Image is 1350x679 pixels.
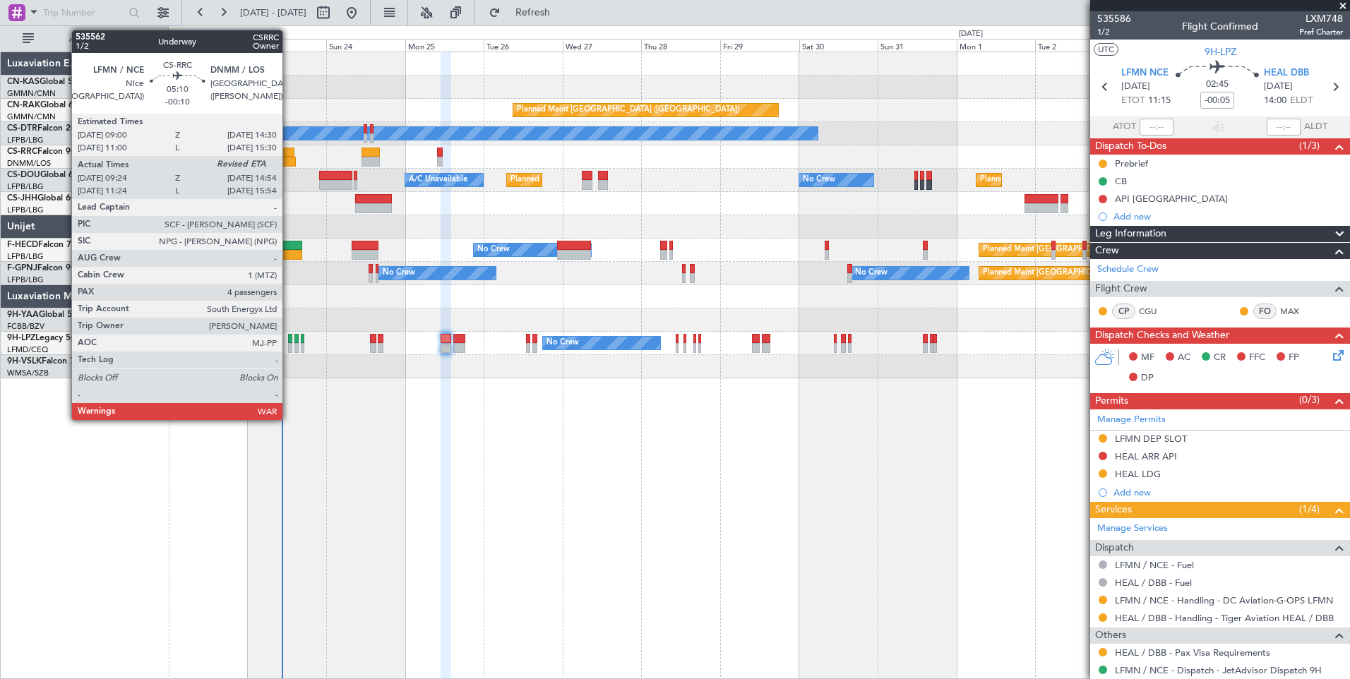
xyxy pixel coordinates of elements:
span: Leg Information [1095,226,1166,242]
a: HEAL / DBB - Fuel [1115,577,1192,589]
span: Others [1095,627,1126,644]
span: CS-JHH [7,194,37,203]
a: CS-JHHGlobal 6000 [7,194,85,203]
div: No Crew [383,263,415,284]
a: CN-KASGlobal 5000 [7,78,88,86]
span: AC [1178,351,1190,365]
div: Wed 27 [563,39,642,52]
a: LFPB/LBG [7,135,44,145]
div: Sat 30 [799,39,878,52]
div: [DATE] [171,28,195,40]
button: Refresh [482,1,567,24]
div: Planned Maint [GEOGRAPHIC_DATA] ([GEOGRAPHIC_DATA]) [517,100,739,121]
span: 1/2 [1097,26,1131,38]
a: LFPB/LBG [7,181,44,192]
div: CB [1115,175,1127,187]
div: Sun 24 [326,39,405,52]
div: Fri 29 [720,39,799,52]
span: MF [1141,351,1154,365]
div: HEAL LDG [1115,468,1161,480]
div: FO [1253,304,1277,319]
div: LFMN DEP SLOT [1115,433,1187,445]
span: 02:45 [1206,78,1229,92]
a: LFMN / NCE - Handling - DC Aviation-G-OPS LFMN [1115,594,1333,606]
div: No Crew [803,169,835,191]
div: [DATE] [959,28,983,40]
div: Planned Maint [GEOGRAPHIC_DATA] ([GEOGRAPHIC_DATA]) [196,193,418,214]
div: No Crew [477,239,510,260]
button: All Aircraft [16,28,153,50]
a: F-HECDFalcon 7X [7,241,77,249]
div: API [GEOGRAPHIC_DATA] [1115,193,1228,205]
div: Mon 1 [957,39,1036,52]
a: CS-DOUGlobal 6500 [7,171,88,179]
span: Refresh [503,8,563,18]
a: GMMN/CMN [7,112,56,122]
a: 9H-LPZLegacy 500 [7,334,80,342]
div: Fri 22 [169,39,248,52]
a: LFPB/LBG [7,275,44,285]
span: HEAL DBB [1264,66,1309,80]
div: Planned Maint [GEOGRAPHIC_DATA] ([GEOGRAPHIC_DATA]) [983,239,1205,260]
a: DNMM/LOS [7,158,51,169]
span: (0/3) [1299,392,1320,407]
div: Planned Maint [GEOGRAPHIC_DATA] ([GEOGRAPHIC_DATA]) [980,169,1202,191]
input: Trip Number [43,2,124,23]
a: CS-DTRFalcon 2000 [7,124,85,133]
a: LFPB/LBG [7,251,44,262]
span: Permits [1095,393,1128,409]
span: ATOT [1113,120,1136,134]
div: Sun 31 [878,39,957,52]
span: Services [1095,502,1132,518]
span: ETOT [1121,94,1145,108]
div: Tue 2 [1035,39,1114,52]
div: Planned Maint [GEOGRAPHIC_DATA] ([GEOGRAPHIC_DATA]) [983,263,1205,284]
span: F-HECD [7,241,38,249]
a: LFMN / NCE - Dispatch - JetAdvisor Dispatch 9H [1115,664,1322,676]
a: GMMN/CMN [7,88,56,99]
div: Mon 25 [405,39,484,52]
span: CS-RRC [7,148,37,156]
div: A/C Unavailable [409,169,467,191]
span: CR [1214,351,1226,365]
span: FP [1289,351,1299,365]
a: Schedule Crew [1097,263,1159,277]
div: Thu 28 [641,39,720,52]
span: CN-KAS [7,78,40,86]
span: ALDT [1304,120,1327,134]
button: UTC [1094,43,1118,56]
span: ELDT [1290,94,1313,108]
div: Planned Maint [GEOGRAPHIC_DATA] ([GEOGRAPHIC_DATA]) [510,169,733,191]
span: 11:15 [1148,94,1171,108]
a: 9H-YAAGlobal 5000 [7,311,87,319]
a: LFMN / NCE - Fuel [1115,559,1194,571]
a: HEAL / DBB - Handling - Tiger Aviation HEAL / DBB [1115,612,1334,624]
div: CP [1112,304,1135,319]
a: 9H-VSLKFalcon 7X [7,357,80,366]
span: [DATE] [1121,80,1150,94]
span: DP [1141,371,1154,385]
a: HEAL / DBB - Pax Visa Requirements [1115,647,1270,659]
span: CN-RAK [7,101,40,109]
a: Manage Permits [1097,413,1166,427]
span: Dispatch Checks and Weather [1095,328,1229,344]
div: Flight Confirmed [1182,19,1258,34]
span: (1/3) [1299,138,1320,153]
a: Manage Services [1097,522,1168,536]
a: LFPB/LBG [7,205,44,215]
span: Pref Charter [1299,26,1343,38]
input: --:-- [1140,119,1173,136]
span: 9H-LPZ [7,334,35,342]
a: WMSA/SZB [7,368,49,378]
span: 14:00 [1264,94,1286,108]
a: FCBB/BZV [7,321,44,332]
span: 535586 [1097,11,1131,26]
span: Flight Crew [1095,281,1147,297]
span: CS-DTR [7,124,37,133]
a: CS-RRCFalcon 900LX [7,148,90,156]
span: LFMN NCE [1121,66,1169,80]
a: CN-RAKGlobal 6000 [7,101,88,109]
a: F-GPNJFalcon 900EX [7,264,91,272]
span: FFC [1249,351,1265,365]
div: HEAL ARR API [1115,450,1177,462]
